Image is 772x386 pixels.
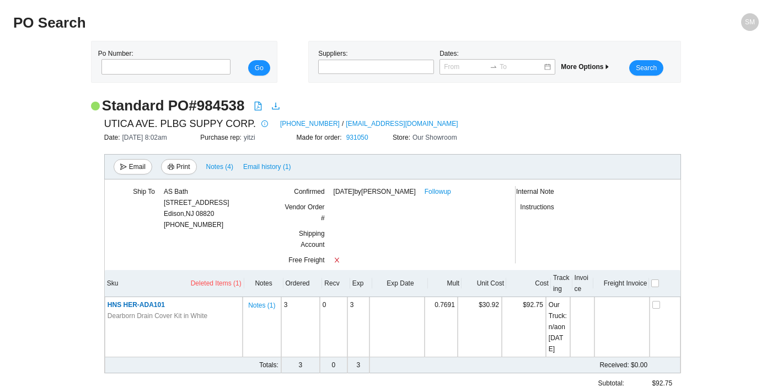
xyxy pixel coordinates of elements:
button: sendEmail [114,159,152,175]
span: Internal Note [516,188,554,195]
td: $92.75 [502,297,546,357]
td: 3 [347,357,369,373]
th: Tracking [551,270,572,297]
th: Notes [244,270,283,297]
span: Dearborn Drain Cover Kit in White [108,310,207,321]
th: Recv [322,270,350,297]
span: Our Showroom [412,134,457,141]
span: / [342,118,344,129]
span: Ship To [133,188,155,195]
h2: Standard PO # 984538 [102,96,245,115]
span: Notes ( 1 ) [248,300,275,311]
span: Instructions [520,203,554,211]
span: Free Freight [288,256,324,264]
span: Notes ( 4 ) [206,161,233,172]
span: Go [255,62,264,73]
span: Print [176,161,190,172]
a: file-pdf [254,102,262,113]
th: Freight Invoice [593,270,649,297]
button: info-circle [256,116,271,131]
td: $0.00 [425,357,650,373]
span: info-circle [259,120,271,127]
span: Our Truck : on [DATE] [549,301,567,353]
span: n/a [549,323,558,331]
span: SM [745,13,755,31]
th: Exp [350,270,372,297]
td: 3 [281,357,320,373]
th: Mult [428,270,462,297]
span: [DATE] 8:02am [122,134,167,141]
span: Made for order: [297,134,344,141]
span: file-pdf [254,102,262,110]
input: From [444,61,487,72]
span: HNS HER-ADA101 [108,301,165,309]
div: AS Bath [STREET_ADDRESS] Edison , NJ 08820 [164,186,229,219]
th: Unit Cost [462,270,506,297]
div: [PHONE_NUMBER] [164,186,229,230]
th: Cost [506,270,551,297]
span: Store: [393,134,412,141]
span: Email [129,161,146,172]
td: 0 [320,297,347,357]
td: 3 [281,297,320,357]
button: Search [629,60,663,76]
th: Exp Date [372,270,428,297]
button: Email history (1) [243,159,292,175]
div: Dates: [437,48,558,76]
th: Invoice [572,270,594,297]
span: to [490,63,497,71]
input: To [500,61,543,72]
span: Totals: [259,361,278,369]
button: Go [248,60,270,76]
a: 931050 [346,134,368,141]
span: Deleted Items (1) [191,278,242,289]
a: [PHONE_NUMBER] [280,118,340,129]
a: Followup [425,186,451,197]
span: close [334,257,340,263]
button: printerPrint [161,159,197,175]
button: Notes (1) [248,299,276,307]
span: caret-right [604,64,610,70]
span: UTICA AVE. PLBG SUPPY CORP. [104,115,256,132]
a: download [271,102,280,113]
span: [DATE] by [PERSON_NAME] [334,186,416,197]
span: Vendor Order # [285,203,325,222]
div: Sku [107,277,242,289]
span: yitzi [244,134,255,141]
span: send [120,163,127,171]
span: Email history (1) [243,161,291,172]
h2: PO Search [13,13,572,33]
span: Date: [104,134,122,141]
span: Received: [599,361,629,369]
span: download [271,102,280,110]
td: 0 [320,357,347,373]
button: Deleted Items (1) [190,277,242,289]
div: Suppliers: [315,48,437,76]
td: 3 [347,297,369,357]
span: Shipping Account [299,230,325,248]
td: $30.92 [458,297,502,357]
span: swap-right [490,63,497,71]
span: More Options [561,63,610,71]
button: Notes (4) [206,161,234,168]
span: Search [636,62,657,73]
a: [EMAIL_ADDRESS][DOMAIN_NAME] [346,118,458,129]
div: Po Number: [98,48,227,76]
span: Confirmed [294,188,324,195]
td: 0.7691 [425,297,458,357]
span: Purchase rep: [200,134,244,141]
th: Ordered [283,270,323,297]
span: printer [168,163,174,171]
